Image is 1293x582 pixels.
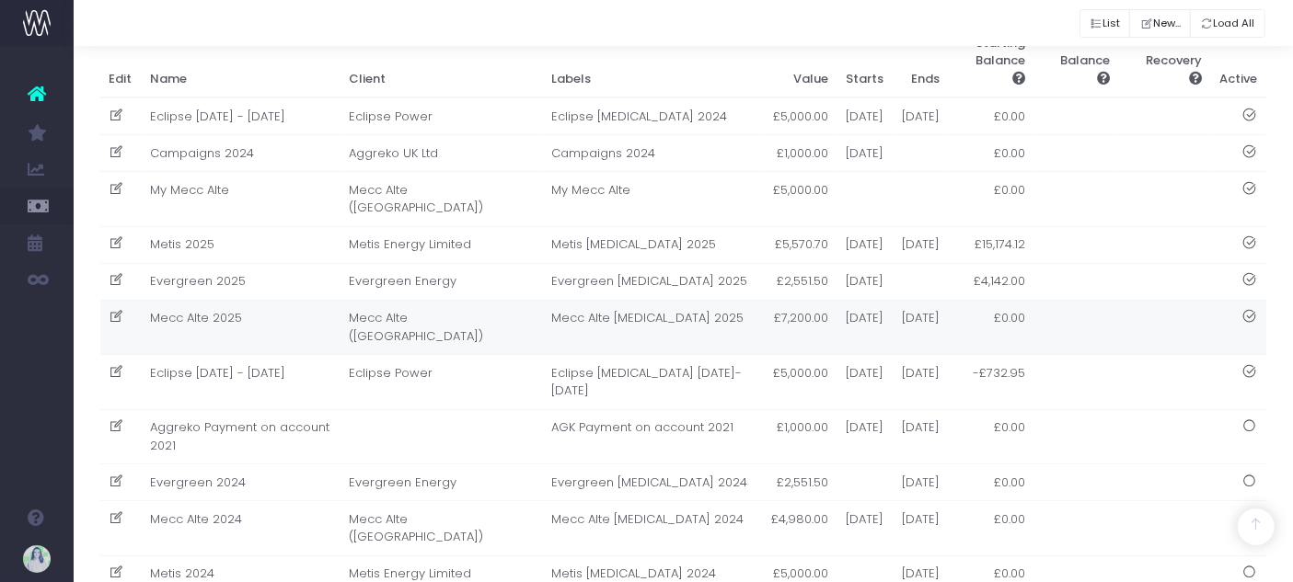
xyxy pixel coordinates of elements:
td: Metis Energy Limited [340,226,542,263]
td: [DATE] [893,501,949,556]
td: Eclipse Power [340,97,542,135]
th: Recovery [1119,25,1211,98]
th: Balance [1034,25,1120,98]
td: £0.00 [948,135,1033,172]
td: My Mecc Alte [542,172,762,227]
img: images/default_profile_image.png [23,545,51,573]
td: Mecc Alte 2025 [141,300,340,355]
td: [DATE] [893,409,949,464]
td: Evergreen Energy [340,464,542,501]
td: [DATE] [893,226,949,263]
td: [DATE] [837,300,893,355]
th: Name [141,25,340,98]
td: Eclipse [MEDICAL_DATA] 2024 [542,97,762,135]
th: Edit [100,25,142,98]
td: £0.00 [948,501,1033,556]
td: Mecc Alte ([GEOGRAPHIC_DATA]) [340,300,542,355]
td: Campaigns 2024 [141,135,340,172]
td: £4,980.00 [762,501,837,556]
td: Campaigns 2024 [542,135,762,172]
td: £15,174.12 [948,226,1033,263]
td: -£732.95 [948,355,1033,410]
td: Mecc Alte [MEDICAL_DATA] 2024 [542,501,762,556]
td: Evergreen Energy [340,263,542,300]
button: List [1079,9,1131,38]
td: Metis [MEDICAL_DATA] 2025 [542,226,762,263]
td: £4,142.00 [948,263,1033,300]
td: £0.00 [948,464,1033,501]
td: Metis 2025 [141,226,340,263]
td: Mecc Alte ([GEOGRAPHIC_DATA]) [340,172,542,227]
td: [DATE] [837,501,893,556]
td: Eclipse Power [340,355,542,410]
td: £5,000.00 [762,355,837,410]
td: £0.00 [948,409,1033,464]
td: Evergreen 2025 [141,263,340,300]
td: [DATE] [893,300,949,355]
td: £5,570.70 [762,226,837,263]
th: Ends [893,25,949,98]
td: Mecc Alte 2024 [141,501,340,556]
td: Eclipse [DATE] - [DATE] [141,355,340,410]
td: [DATE] [893,355,949,410]
td: [DATE] [837,409,893,464]
td: Mecc Alte ([GEOGRAPHIC_DATA]) [340,501,542,556]
td: £1,000.00 [762,135,837,172]
button: Load All [1190,9,1265,38]
td: £2,551.50 [762,464,837,501]
th: Starting Balance [948,25,1033,98]
td: £1,000.00 [762,409,837,464]
th: Starts [837,25,893,98]
td: [DATE] [893,464,949,501]
td: My Mecc Alte [141,172,340,227]
td: [DATE] [837,135,893,172]
th: Value [762,25,837,98]
td: £0.00 [948,172,1033,227]
td: Evergreen [MEDICAL_DATA] 2024 [542,464,762,501]
th: Active [1211,25,1267,98]
td: Mecc Alte [MEDICAL_DATA] 2025 [542,300,762,355]
td: AGK Payment on account 2021 [542,409,762,464]
td: [DATE] [837,263,893,300]
td: Eclipse [MEDICAL_DATA] [DATE]-[DATE] [542,355,762,410]
td: [DATE] [837,97,893,135]
td: Eclipse [DATE] - [DATE] [141,97,340,135]
th: Labels [542,25,762,98]
td: £0.00 [948,300,1033,355]
td: Evergreen [MEDICAL_DATA] 2025 [542,263,762,300]
td: £5,000.00 [762,172,837,227]
th: Client [340,25,542,98]
td: [DATE] [893,97,949,135]
button: New... [1129,9,1191,38]
td: £5,000.00 [762,97,837,135]
td: [DATE] [837,226,893,263]
td: Evergreen 2024 [141,464,340,501]
td: £7,200.00 [762,300,837,355]
td: Aggreko Payment on account 2021 [141,409,340,464]
td: Aggreko UK Ltd [340,135,542,172]
td: £0.00 [948,97,1033,135]
td: £2,551.50 [762,263,837,300]
td: [DATE] [837,355,893,410]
